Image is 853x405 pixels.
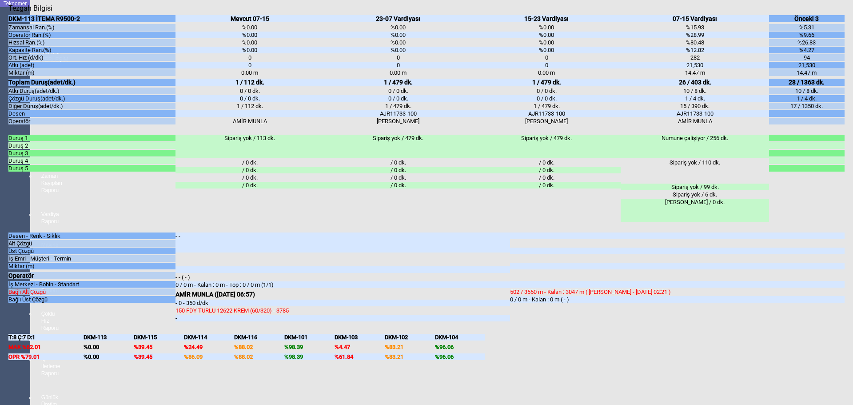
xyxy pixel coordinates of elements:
[472,135,621,158] div: Sipariş yok / 479 dk.
[175,233,510,253] div: - -
[8,88,175,94] div: Atkı Duruş(adet/dk.)
[769,95,844,102] div: 1 / 4 dk.
[472,39,621,46] div: %0.00
[324,79,472,86] div: 1 / 479 dk.
[472,69,621,76] div: 0.00 m
[284,353,335,360] div: %98.39
[769,15,844,22] div: Önceki 3
[324,54,472,61] div: 0
[8,255,175,262] div: İş Emri - Müşteri - Termin
[8,39,175,46] div: Hızsal Ran.(%)
[324,24,472,31] div: %0.00
[324,39,472,46] div: %0.00
[621,159,769,183] div: Sipariş yok / 110 dk.
[324,118,472,124] div: [PERSON_NAME]
[621,54,769,61] div: 282
[8,47,175,53] div: Kapasite Ran.(%)
[8,95,175,102] div: Çözgü Duruş(adet/dk.)
[8,15,175,22] div: DKM-113 İTEMA R9500-2
[284,334,335,341] div: DKM-101
[8,118,175,124] div: Operatör
[621,69,769,76] div: 14.47 m
[175,159,324,166] div: / 0 dk.
[8,142,175,149] div: Duruş 2
[472,88,621,94] div: 0 / 0 dk.
[472,32,621,38] div: %0.00
[385,344,435,350] div: %83.21
[472,159,621,166] div: / 0 dk.
[324,62,472,68] div: 0
[472,95,621,102] div: 0 / 0 dk.
[769,79,844,86] div: 28 / 1363 dk.
[621,191,769,198] div: Sipariş yok / 6 dk.
[175,39,324,46] div: %0.00
[621,47,769,53] div: %12.82
[8,69,175,76] div: Miktar (m)
[84,344,134,350] div: %0.00
[284,344,335,350] div: %98.39
[175,182,324,188] div: / 0 dk.
[621,199,769,222] div: [PERSON_NAME] / 0 dk.
[175,69,324,76] div: 0.00 m
[8,135,175,141] div: Duruş 1
[8,103,175,109] div: Diğer Duruş(adet/dk.)
[324,182,472,188] div: / 0 dk.
[175,281,510,288] div: 0 / 0 m - Kalan : 0 m - Top : 0 / 0 m (1/1)
[324,174,472,181] div: / 0 dk.
[8,263,175,269] div: Miktar (m)
[184,353,234,360] div: %86.09
[8,353,84,360] div: OPR %79.01
[472,54,621,61] div: 0
[175,167,324,173] div: / 0 dk.
[324,47,472,53] div: %0.00
[385,353,435,360] div: %83.21
[769,88,844,94] div: 10 / 8 dk.
[510,289,845,295] div: 502 / 3550 m - Kalan : 3047 m ( [PERSON_NAME] - [DATE] 02:21 )
[324,167,472,173] div: / 0 dk.
[324,103,472,109] div: 1 / 479 dk.
[769,103,844,109] div: 17 / 1350 dk.
[621,32,769,38] div: %28.99
[472,47,621,53] div: %0.00
[435,334,485,341] div: DKM-104
[8,24,175,31] div: Zamansal Ran.(%)
[175,95,324,102] div: 0 / 0 dk.
[8,62,175,68] div: Atkı (adet)
[472,182,621,188] div: / 0 dk.
[324,32,472,38] div: %0.00
[8,296,175,303] div: Bağlı Üst Çözgü
[472,167,621,173] div: / 0 dk.
[8,150,175,156] div: Duruş 3
[8,248,175,254] div: Üst Çözgü
[472,62,621,68] div: 0
[175,118,324,124] div: AMİR MUNLA
[175,103,324,109] div: 1 / 112 dk.
[324,69,472,76] div: 0.00 m
[621,135,769,158] div: Numune çalişiyor / 256 dk.
[134,353,184,360] div: %39.45
[472,174,621,181] div: / 0 dk.
[175,62,324,68] div: 0
[8,4,56,12] div: Tezgah Bilgisi
[621,118,769,124] div: AMİR MUNLA
[769,69,844,76] div: 14.47 m
[175,88,324,94] div: 0 / 0 dk.
[8,110,175,117] div: Desen
[621,15,769,22] div: 07-15 Vardiyası
[769,32,844,38] div: %9.66
[621,184,769,190] div: Sipariş yok / 99 dk.
[472,79,621,86] div: 1 / 479 dk.
[769,39,844,46] div: %26.83
[8,32,175,38] div: Operatör Ran.(%)
[435,353,485,360] div: %96.06
[769,24,844,31] div: %5.31
[175,24,324,31] div: %0.00
[8,79,175,86] div: Toplam Duruş(adet/dk.)
[175,291,510,298] div: AMİR MUNLA ([DATE] 06:57)
[234,353,284,360] div: %88.02
[175,79,324,86] div: 1 / 112 dk.
[175,315,510,321] div: -
[8,272,175,279] div: Operatör
[134,344,184,350] div: %39.45
[175,274,510,281] div: - - ( - )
